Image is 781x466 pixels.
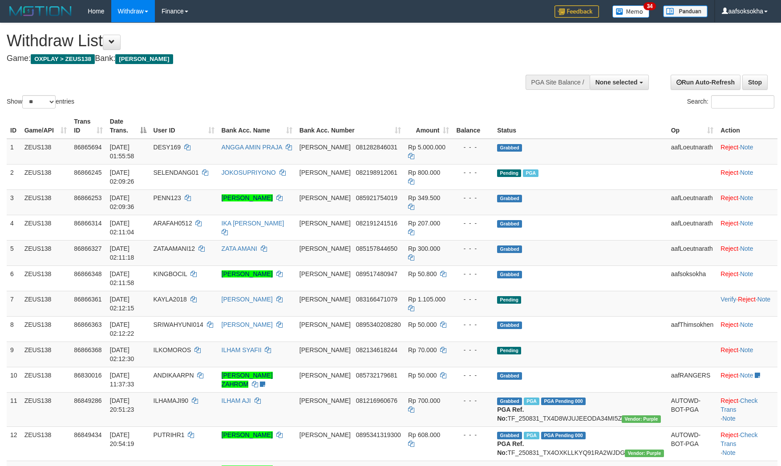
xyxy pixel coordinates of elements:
[738,296,756,303] a: Reject
[74,245,101,252] span: 86866327
[497,169,521,177] span: Pending
[222,169,276,176] a: JOKOSUPRIYONO
[497,195,522,202] span: Grabbed
[21,240,71,265] td: ZEUS138
[356,194,397,201] span: Copy 085921754019 to clipboard
[74,220,101,227] span: 86866314
[299,194,351,201] span: [PERSON_NAME]
[668,316,717,341] td: aafThimsokhen
[356,321,401,328] span: Copy 0895340208280 to clipboard
[740,194,753,201] a: Note
[668,215,717,240] td: aafLoeutnarath
[717,341,777,367] td: ·
[21,189,71,215] td: ZEUS138
[74,321,101,328] span: 86866363
[720,431,738,438] a: Reject
[494,113,667,139] th: Status
[154,245,195,252] span: ZATAAMANI12
[356,372,397,379] span: Copy 085732179681 to clipboard
[74,296,101,303] span: 86866361
[612,5,650,18] img: Button%20Memo.svg
[299,169,351,176] span: [PERSON_NAME]
[717,367,777,392] td: ·
[110,144,134,160] span: [DATE] 01:55:58
[524,432,539,439] span: Marked by aafRornrotha
[356,270,397,277] span: Copy 089517480947 to clipboard
[7,240,21,265] td: 5
[717,265,777,291] td: ·
[497,220,522,228] span: Grabbed
[456,295,490,304] div: - - -
[299,144,351,151] span: [PERSON_NAME]
[7,139,21,165] td: 1
[74,270,101,277] span: 86866348
[717,291,777,316] td: · ·
[21,215,71,240] td: ZEUS138
[356,431,401,438] span: Copy 0895341319300 to clipboard
[668,265,717,291] td: aafsoksokha
[7,341,21,367] td: 9
[222,194,273,201] a: [PERSON_NAME]
[356,346,397,354] span: Copy 082134618244 to clipboard
[740,321,753,328] a: Note
[154,220,192,227] span: ARAFAH0512
[299,346,351,354] span: [PERSON_NAME]
[110,194,134,210] span: [DATE] 02:09:36
[154,169,199,176] span: SELENDANG01
[497,296,521,304] span: Pending
[717,139,777,165] td: ·
[408,220,440,227] span: Rp 207.000
[110,270,134,286] span: [DATE] 02:11:58
[668,392,717,426] td: AUTOWD-BOT-PGA
[408,144,445,151] span: Rp 5.000.000
[456,345,490,354] div: - - -
[356,397,397,404] span: Copy 081216960676 to clipboard
[299,321,351,328] span: [PERSON_NAME]
[7,215,21,240] td: 4
[541,398,586,405] span: PGA Pending
[356,245,397,252] span: Copy 085157844650 to clipboard
[408,397,440,404] span: Rp 700.000
[222,245,257,252] a: ZATA AMANI
[7,95,74,108] label: Show entries
[218,113,296,139] th: Bank Acc. Name: activate to sort column ascending
[110,220,134,236] span: [DATE] 02:11:04
[720,346,738,354] a: Reject
[21,139,71,165] td: ZEUS138
[7,316,21,341] td: 8
[154,397,189,404] span: ILHAMAJI90
[70,113,106,139] th: Trans ID: activate to sort column ascending
[408,169,440,176] span: Rp 800.000
[497,432,522,439] span: Grabbed
[663,5,708,17] img: panduan.png
[456,371,490,380] div: - - -
[21,113,71,139] th: Game/API: activate to sort column ascending
[740,346,753,354] a: Note
[408,270,437,277] span: Rp 50.800
[106,113,150,139] th: Date Trans.: activate to sort column descending
[757,296,771,303] a: Note
[453,113,494,139] th: Balance
[524,398,539,405] span: Marked by aafRornrotha
[110,296,134,312] span: [DATE] 02:12:15
[456,269,490,278] div: - - -
[405,113,453,139] th: Amount: activate to sort column ascending
[668,113,717,139] th: Op: activate to sort column ascending
[497,406,524,422] b: PGA Ref. No:
[456,168,490,177] div: - - -
[115,54,173,64] span: [PERSON_NAME]
[711,95,774,108] input: Search:
[299,431,351,438] span: [PERSON_NAME]
[720,296,736,303] a: Verify
[408,245,440,252] span: Rp 300.000
[541,432,586,439] span: PGA Pending
[110,169,134,185] span: [DATE] 02:09:26
[21,392,71,426] td: ZEUS138
[21,164,71,189] td: ZEUS138
[21,316,71,341] td: ZEUS138
[497,347,521,354] span: Pending
[456,143,490,152] div: - - -
[110,346,134,362] span: [DATE] 02:12:30
[7,32,512,50] h1: Withdraw List
[7,367,21,392] td: 10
